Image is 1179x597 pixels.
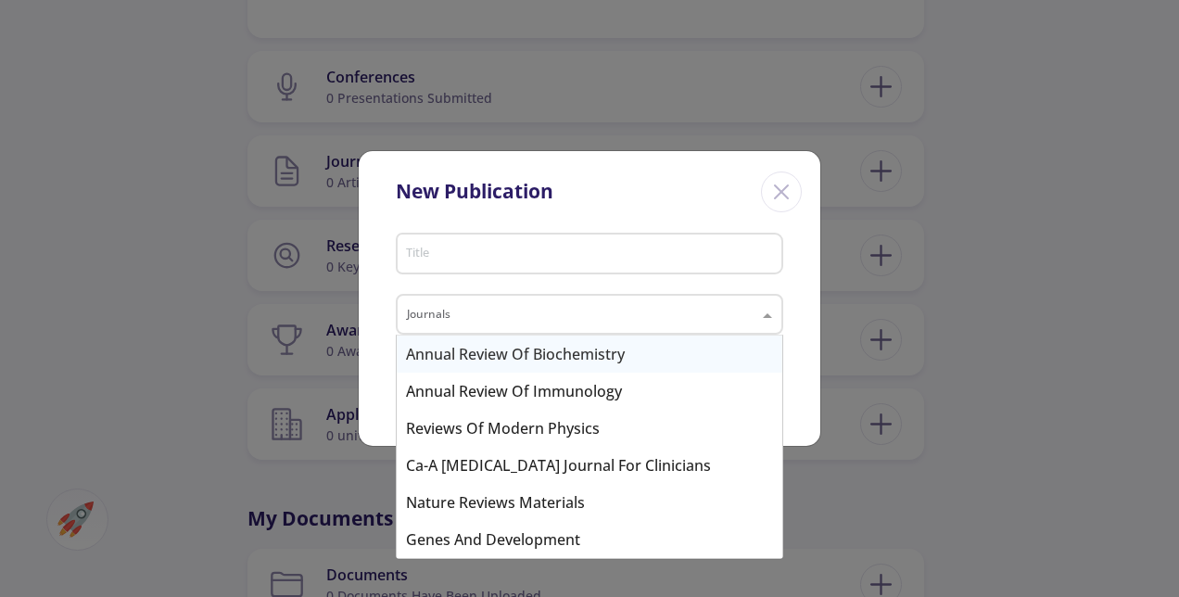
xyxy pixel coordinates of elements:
[397,484,783,521] div: Nature Reviews Materials
[397,336,783,373] div: Annual Review of Biochemistry
[397,521,783,558] div: Genes and Development
[396,177,553,207] div: New Publication
[397,410,783,447] div: Reviews of Modern Physics
[761,171,802,212] div: Close
[396,335,784,559] ng-dropdown-panel: Options list
[397,447,783,484] div: Ca-A [MEDICAL_DATA] Journal for Clinicians
[397,373,783,410] div: Annual Review of Immunology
